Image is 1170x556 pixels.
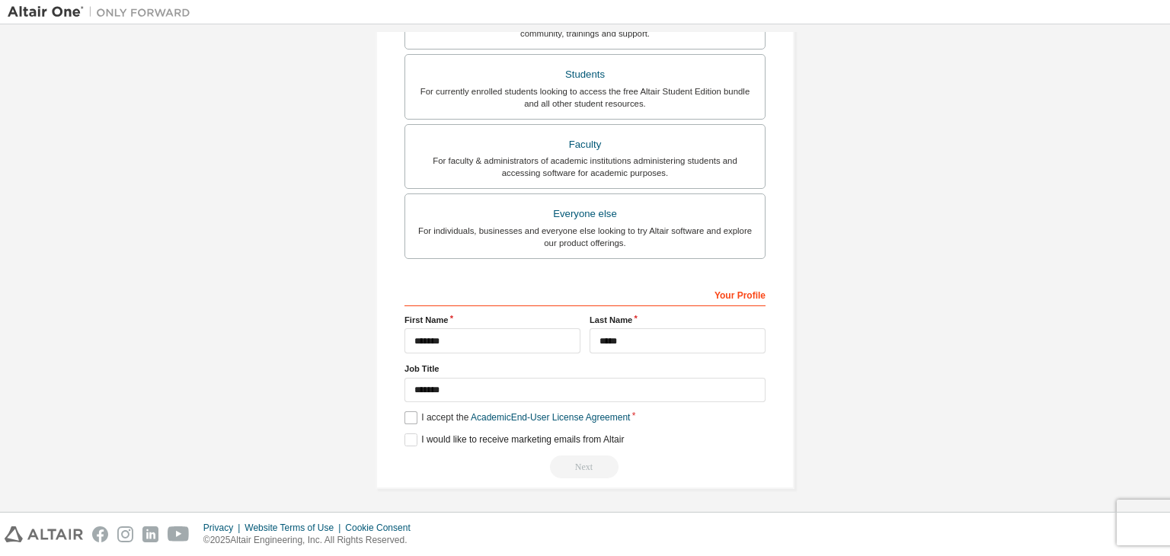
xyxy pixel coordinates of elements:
[414,85,756,110] div: For currently enrolled students looking to access the free Altair Student Edition bundle and all ...
[245,522,345,534] div: Website Terms of Use
[404,433,624,446] label: I would like to receive marketing emails from Altair
[404,411,630,424] label: I accept the
[414,64,756,85] div: Students
[203,522,245,534] div: Privacy
[404,282,766,306] div: Your Profile
[414,225,756,249] div: For individuals, businesses and everyone else looking to try Altair software and explore our prod...
[142,526,158,542] img: linkedin.svg
[5,526,83,542] img: altair_logo.svg
[414,203,756,225] div: Everyone else
[471,412,630,423] a: Academic End-User License Agreement
[117,526,133,542] img: instagram.svg
[590,314,766,326] label: Last Name
[404,363,766,375] label: Job Title
[404,455,766,478] div: Read and acccept EULA to continue
[345,522,419,534] div: Cookie Consent
[414,134,756,155] div: Faculty
[203,534,420,547] p: © 2025 Altair Engineering, Inc. All Rights Reserved.
[404,314,580,326] label: First Name
[414,155,756,179] div: For faculty & administrators of academic institutions administering students and accessing softwa...
[8,5,198,20] img: Altair One
[92,526,108,542] img: facebook.svg
[168,526,190,542] img: youtube.svg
